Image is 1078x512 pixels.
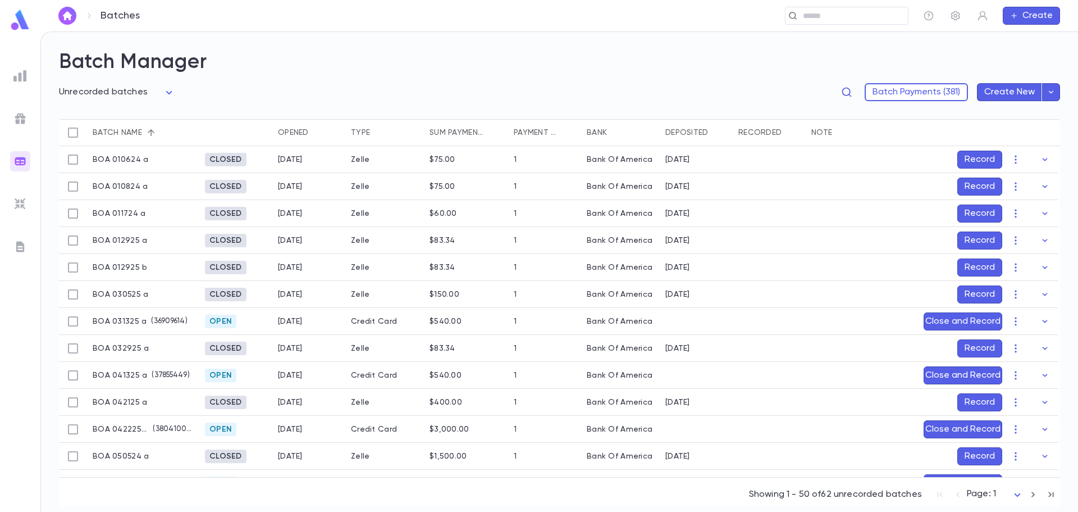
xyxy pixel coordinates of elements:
div: 1/29/2025 [665,263,690,272]
div: Bank Of America [587,425,652,434]
div: 3/29/2025 [665,344,690,353]
button: Close and Record [924,420,1002,438]
div: 4/24/2025 [278,290,303,299]
p: BOA 012925 a [93,236,147,245]
div: Zelle [345,146,424,173]
div: Batch name [87,119,199,146]
p: Batches [101,10,140,22]
div: Opened [278,119,309,146]
img: imports_grey.530a8a0e642e233f2baf0ef88e8c9fcb.svg [13,197,27,211]
div: 1 [514,236,517,245]
div: Unrecorded batches [59,84,176,101]
div: Note [806,119,918,146]
div: Credit Card [345,416,424,443]
span: Closed [205,290,246,299]
div: 4/24/2025 [278,155,303,164]
button: Record [957,232,1002,250]
div: 1/17/2024 [665,209,690,218]
button: Batch Payments (381) [865,83,968,101]
div: 4/24/2025 [278,398,303,407]
span: Closed [205,209,246,218]
div: 1 [514,425,517,434]
div: Bank Of America [587,236,652,245]
div: Bank Of America [587,182,652,191]
div: 4/24/2025 [278,209,303,218]
div: Credit Card [345,362,424,389]
div: $1,500.00 [430,452,467,461]
div: 4/13/2025 [278,371,303,380]
div: $60.00 [430,209,457,218]
div: Bank Of America [587,371,652,380]
div: Recorded [733,119,806,146]
button: Sort [832,124,850,142]
button: Close and Record [924,474,1002,492]
div: Recorded [738,119,782,146]
div: Closed 1/8/2024 [205,180,246,193]
button: Record [957,259,1002,277]
div: Bank [581,119,660,146]
div: $83.34 [430,236,455,245]
div: Bank Of America [587,317,652,326]
div: 3/13/2025 [278,317,303,326]
div: Bank Of America [587,452,652,461]
p: BOA 050524 a [93,452,149,461]
p: BOA 012925 b [93,263,147,272]
p: BOA 042225 a [93,425,148,434]
div: Zelle [345,335,424,362]
div: 1/8/2024 [665,182,690,191]
div: 4/21/2025 [665,398,690,407]
div: Bank Of America [587,209,652,218]
div: Bank Of America [587,290,652,299]
div: Zelle [345,173,424,200]
div: 1 [514,290,517,299]
img: logo [9,9,31,31]
div: Zelle [345,254,424,281]
div: Zelle [345,227,424,254]
p: BOA 030525 a [93,290,148,299]
button: Sort [607,124,625,142]
div: Note [811,119,832,146]
div: 4/24/2025 [278,344,303,353]
div: 1 [514,398,517,407]
button: Sort [309,124,327,142]
div: 1/29/2025 [665,236,690,245]
span: Open [205,317,236,326]
p: BOA 032925 a [93,344,149,353]
div: Closed 3/5/2025 [205,288,246,301]
span: Closed [205,344,246,353]
img: letters_grey.7941b92b52307dd3b8a917253454ce1c.svg [13,240,27,253]
p: BOA 010824 a [93,182,148,191]
div: Payment qty [514,119,558,146]
div: Sum payments [424,119,508,146]
div: 3/5/2025 [665,290,690,299]
div: $3,000.00 [430,425,469,434]
p: BOA 011724 a [93,209,145,218]
button: Record [957,151,1002,169]
button: Close and Record [924,366,1002,384]
img: reports_grey.c525e4749d1bce6a11f5fe2a8de1b229.svg [13,69,27,83]
button: Record [957,447,1002,465]
div: Closed 4/21/2025 [205,396,246,409]
div: Page: 1 [967,486,1024,503]
h2: Batch Manager [59,50,1060,75]
button: Sort [485,124,503,142]
div: 4/22/2025 [278,425,303,434]
button: Sort [558,124,575,142]
button: Sort [709,124,727,142]
span: Unrecorded batches [59,88,148,97]
img: home_white.a664292cf8c1dea59945f0da9f25487c.svg [61,11,74,20]
div: Sum payments [430,119,485,146]
div: 5/5/2024 [665,452,690,461]
p: BOA 041325 a [93,371,147,380]
div: Closed 1/6/2024 [205,153,246,166]
span: Closed [205,452,246,461]
div: $83.34 [430,263,455,272]
div: Deposited [660,119,733,146]
span: Closed [205,236,246,245]
div: $540.00 [430,371,462,380]
div: Bank Of America [587,155,652,164]
div: Credit Card [345,470,424,497]
span: Open [205,371,236,380]
span: Closed [205,182,246,191]
div: 1 [514,344,517,353]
